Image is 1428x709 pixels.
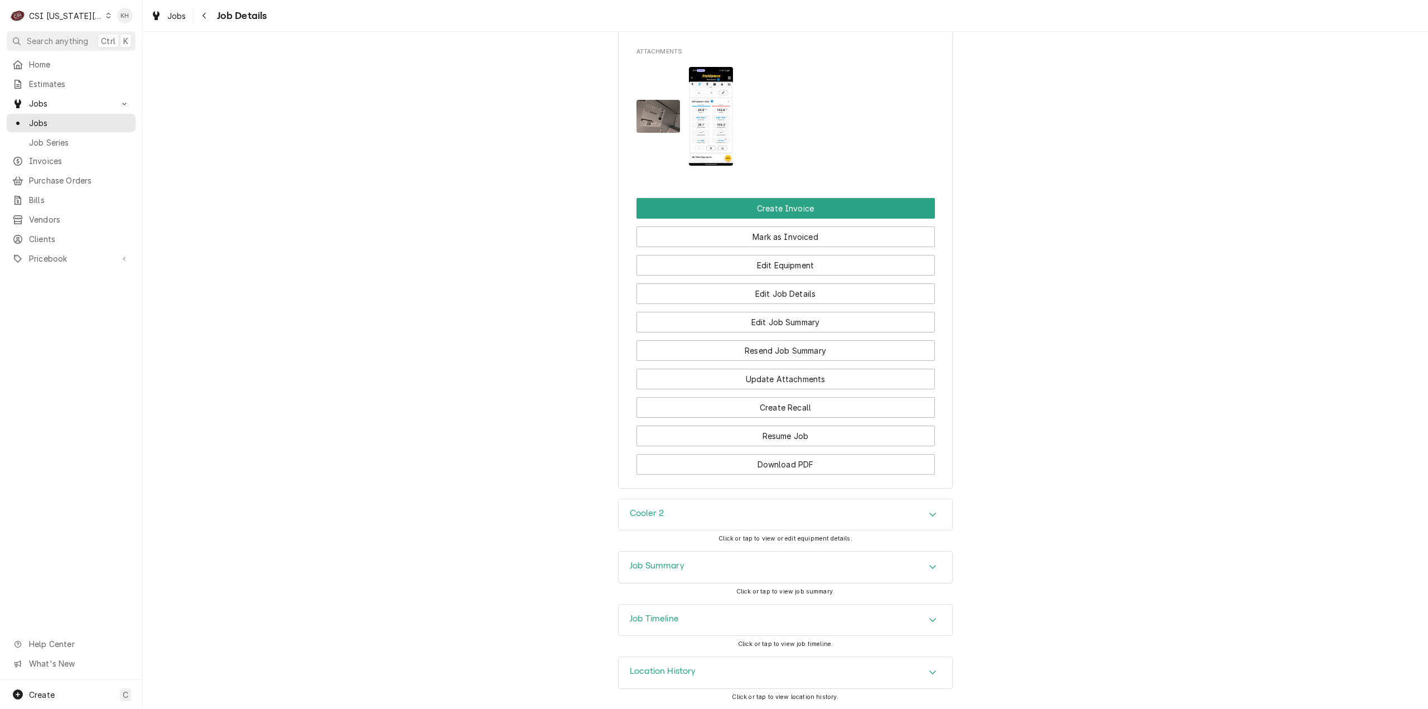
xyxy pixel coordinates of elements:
[7,75,136,93] a: Estimates
[630,561,684,571] h3: Job Summary
[619,552,952,583] div: Accordion Header
[636,100,681,133] img: UERFDIZfQ8mADrEOJR4o
[689,67,733,166] img: 3XCM6OGrRdmblfNFle46
[636,47,935,56] span: Attachments
[29,78,130,90] span: Estimates
[619,552,952,583] button: Accordion Details Expand Trigger
[29,233,130,245] span: Clients
[619,499,952,530] button: Accordion Details Expand Trigger
[630,614,679,624] h3: Job Timeline
[117,8,133,23] div: KH
[636,276,935,304] div: Button Group Row
[7,94,136,113] a: Go to Jobs
[636,198,935,475] div: Button Group
[636,219,935,247] div: Button Group Row
[636,304,935,332] div: Button Group Row
[618,604,953,636] div: Job Timeline
[123,35,128,47] span: K
[29,638,129,650] span: Help Center
[196,7,214,25] button: Navigate back
[618,499,953,531] div: Cooler 2
[636,59,935,175] span: Attachments
[636,198,935,219] div: Button Group Row
[214,8,267,23] span: Job Details
[10,8,26,23] div: CSI Kansas City.'s Avatar
[29,175,130,186] span: Purchase Orders
[7,133,136,152] a: Job Series
[619,657,952,688] button: Accordion Details Expand Trigger
[636,283,935,304] button: Edit Job Details
[619,605,952,636] div: Accordion Header
[636,389,935,418] div: Button Group Row
[636,418,935,446] div: Button Group Row
[636,446,935,475] div: Button Group Row
[29,117,130,129] span: Jobs
[7,114,136,132] a: Jobs
[618,657,953,689] div: Location History
[167,10,186,22] span: Jobs
[636,397,935,418] button: Create Recall
[29,137,130,148] span: Job Series
[29,214,130,225] span: Vendors
[29,253,113,264] span: Pricebook
[636,454,935,475] button: Download PDF
[619,605,952,636] button: Accordion Details Expand Trigger
[27,35,88,47] span: Search anything
[10,8,26,23] div: C
[29,59,130,70] span: Home
[618,551,953,583] div: Job Summary
[636,198,935,219] button: Create Invoice
[7,249,136,268] a: Go to Pricebook
[7,55,136,74] a: Home
[7,635,136,653] a: Go to Help Center
[736,588,834,595] span: Click or tap to view job summary.
[7,31,136,51] button: Search anythingCtrlK
[29,98,113,109] span: Jobs
[7,654,136,673] a: Go to What's New
[636,361,935,389] div: Button Group Row
[636,247,935,276] div: Button Group Row
[732,693,838,701] span: Click or tap to view location history.
[146,7,191,25] a: Jobs
[7,230,136,248] a: Clients
[7,210,136,229] a: Vendors
[619,499,952,530] div: Accordion Header
[630,508,664,519] h3: Cooler 2
[636,340,935,361] button: Resend Job Summary
[29,155,130,167] span: Invoices
[117,8,133,23] div: Kelsey Hetlage's Avatar
[630,666,696,677] h3: Location History
[123,689,128,701] span: C
[636,47,935,175] div: Attachments
[29,10,103,22] div: CSI [US_STATE][GEOGRAPHIC_DATA].
[7,171,136,190] a: Purchase Orders
[636,426,935,446] button: Resume Job
[636,369,935,389] button: Update Attachments
[636,226,935,247] button: Mark as Invoiced
[718,535,852,542] span: Click or tap to view or edit equipment details.
[7,152,136,170] a: Invoices
[29,194,130,206] span: Bills
[738,640,833,648] span: Click or tap to view job timeline.
[636,255,935,276] button: Edit Equipment
[636,332,935,361] div: Button Group Row
[7,191,136,209] a: Bills
[101,35,115,47] span: Ctrl
[636,312,935,332] button: Edit Job Summary
[29,690,55,700] span: Create
[619,657,952,688] div: Accordion Header
[29,658,129,669] span: What's New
